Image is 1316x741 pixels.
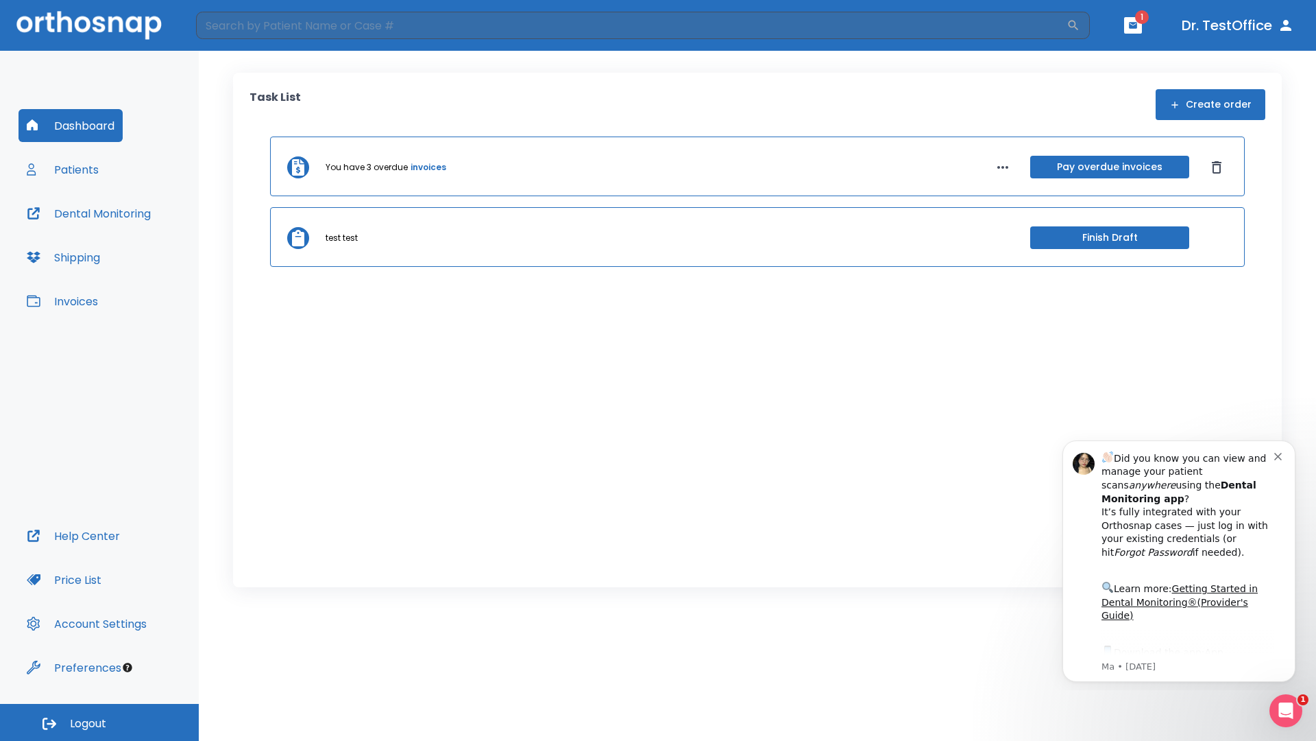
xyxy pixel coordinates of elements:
[19,153,107,186] button: Patients
[19,197,159,230] button: Dental Monitoring
[60,219,182,244] a: App Store
[16,11,162,39] img: Orthosnap
[1297,694,1308,705] span: 1
[1030,226,1189,249] button: Finish Draft
[326,161,408,174] p: You have 3 overdue
[60,233,232,245] p: Message from Ma, sent 7w ago
[411,161,446,174] a: invoices
[232,21,243,32] button: Dismiss notification
[326,232,358,244] p: test test
[1042,428,1316,690] iframe: Intercom notifications message
[1030,156,1189,178] button: Pay overdue invoices
[60,215,232,285] div: Download the app: | ​ Let us know if you need help getting started!
[70,716,106,731] span: Logout
[1206,156,1228,178] button: Dismiss
[249,89,301,120] p: Task List
[1176,13,1300,38] button: Dr. TestOffice
[1135,10,1149,24] span: 1
[19,607,155,640] button: Account Settings
[121,661,134,674] div: Tooltip anchor
[19,109,123,142] button: Dashboard
[19,563,110,596] button: Price List
[196,12,1067,39] input: Search by Patient Name or Case #
[19,241,108,274] button: Shipping
[19,651,130,684] button: Preferences
[19,285,106,318] button: Invoices
[19,519,128,552] button: Help Center
[1269,694,1302,727] iframe: Intercom live chat
[1156,89,1265,120] button: Create order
